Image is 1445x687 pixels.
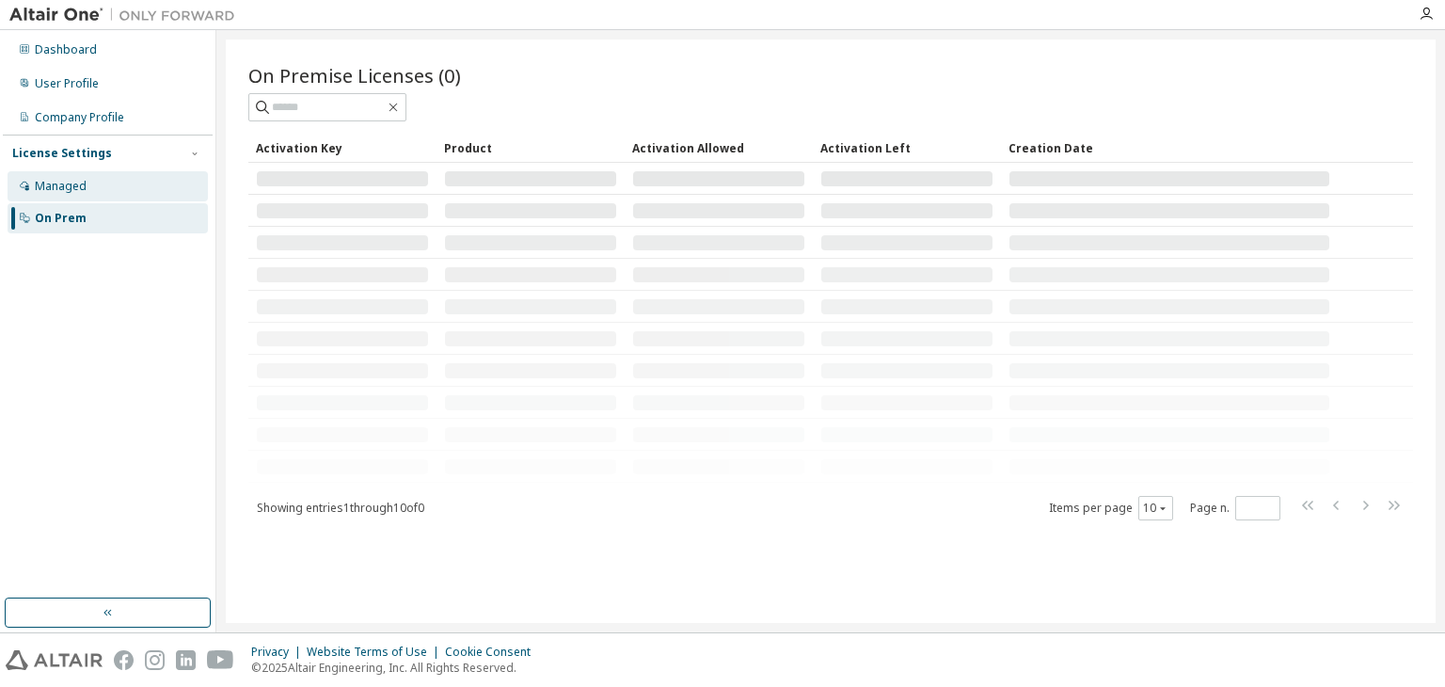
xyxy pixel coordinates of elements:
div: Company Profile [35,110,124,125]
div: Privacy [251,645,307,660]
div: Dashboard [35,42,97,57]
span: On Premise Licenses (0) [248,62,461,88]
img: Altair One [9,6,245,24]
div: On Prem [35,211,87,226]
img: altair_logo.svg [6,650,103,670]
span: Page n. [1190,496,1280,520]
div: Creation Date [1008,133,1330,163]
img: facebook.svg [114,650,134,670]
div: User Profile [35,76,99,91]
div: Activation Key [256,133,429,163]
img: linkedin.svg [176,650,196,670]
p: © 2025 Altair Engineering, Inc. All Rights Reserved. [251,660,542,676]
span: Showing entries 1 through 10 of 0 [257,500,424,516]
div: Activation Allowed [632,133,805,163]
img: youtube.svg [207,650,234,670]
div: Managed [35,179,87,194]
div: Product [444,133,617,163]
div: License Settings [12,146,112,161]
span: Items per page [1049,496,1173,520]
div: Activation Left [820,133,993,163]
div: Website Terms of Use [307,645,445,660]
button: 10 [1143,501,1168,516]
div: Cookie Consent [445,645,542,660]
img: instagram.svg [145,650,165,670]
